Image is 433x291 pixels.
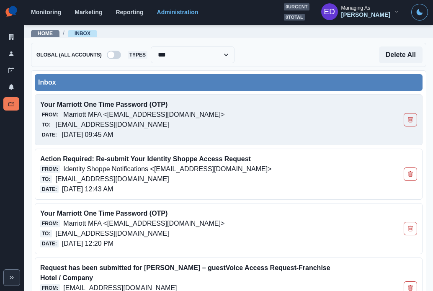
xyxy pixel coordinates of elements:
div: Managing As [341,5,370,11]
p: Marriott MFA <[EMAIL_ADDRESS][DOMAIN_NAME]> [63,219,224,229]
p: [DATE] 12:43 AM [62,184,113,194]
p: [EMAIL_ADDRESS][DOMAIN_NAME] [55,229,169,239]
a: Home [38,31,53,36]
span: To: [40,230,52,237]
span: 0 total [284,14,305,21]
button: Toggle Mode [411,4,428,21]
span: From: [40,220,60,227]
p: Request has been submitted for [PERSON_NAME] – guestVoice Access Request-Franchise Hotel / Company [40,263,342,283]
button: Delete All [379,46,423,63]
div: Elizabeth Dempsey [324,2,335,22]
span: To: [40,175,52,183]
span: To: [40,121,52,129]
a: Monitoring [31,9,61,15]
span: Types [128,51,147,59]
p: [EMAIL_ADDRESS][DOMAIN_NAME] [55,120,169,130]
p: [DATE] 12:20 PM [62,239,113,249]
a: Administration [157,9,198,15]
button: Delete Email [404,167,417,181]
span: Global (All Accounts) [35,51,103,59]
p: Identity Shoppe Notifications <[EMAIL_ADDRESS][DOMAIN_NAME]> [63,164,271,174]
span: Date: [40,131,59,139]
p: Action Required: Re-submit Your Identity Shoppe Access Request [40,154,342,164]
button: Expand [3,269,20,286]
a: Draft Posts [3,64,19,77]
a: Inbox [75,31,90,36]
span: 0 urgent [284,3,309,10]
a: Marketing [75,9,102,15]
a: Users [3,47,19,60]
span: Date: [40,240,59,247]
span: From: [40,165,60,173]
p: Your Marriott One Time Password (OTP) [40,100,342,110]
button: Managing As[PERSON_NAME] [314,3,406,20]
button: Delete Email [404,113,417,126]
a: Notifications [3,80,19,94]
span: Date: [40,185,59,193]
div: [PERSON_NAME] [341,11,390,18]
div: Inbox [38,77,419,88]
a: Reporting [116,9,143,15]
p: [EMAIL_ADDRESS][DOMAIN_NAME] [55,174,169,184]
span: From: [40,111,60,118]
span: / [63,29,64,38]
a: Clients [3,30,19,44]
button: Delete Email [404,222,417,235]
p: Your Marriott One Time Password (OTP) [40,209,342,219]
nav: breadcrumb [31,29,97,38]
p: [DATE] 09:45 AM [62,130,113,140]
a: Inbox [3,97,19,111]
p: Marriott MFA <[EMAIL_ADDRESS][DOMAIN_NAME]> [63,110,224,120]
